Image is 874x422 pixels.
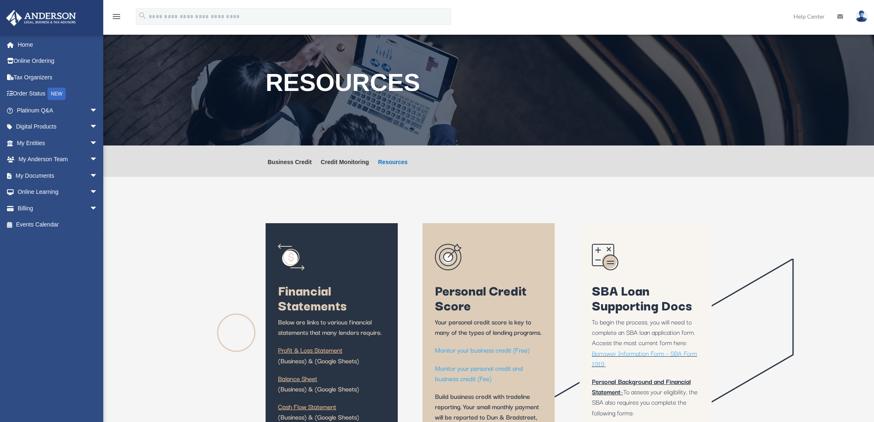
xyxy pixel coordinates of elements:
[278,280,347,315] span: Financial Statements
[435,317,542,345] p: Your personal credit score is key to many of the types of lending programs.
[6,53,110,69] a: Online Ordering
[435,363,523,387] a: Monitor your personal credit and business credit (Fee)
[90,200,106,217] span: arrow_drop_down
[321,159,369,177] a: Credit Monitoring
[268,159,312,177] a: Business Credit
[90,102,106,119] span: arrow_drop_down
[6,119,110,135] a: Digital Productsarrow_drop_down
[592,317,695,347] span: To begin the process, you will need to complete an SBA loan application form. Access the most cur...
[592,280,692,315] span: SBA Loan Supporting Docs
[6,102,110,119] a: Platinum Q&Aarrow_drop_down
[278,401,336,415] a: Cash Flow Statement
[278,401,336,411] span: Cash Flow Statement
[6,135,110,151] a: My Entitiesarrow_drop_down
[435,280,527,315] span: Personal Credit Score
[90,119,106,136] span: arrow_drop_down
[47,88,66,100] div: NEW
[592,348,697,368] span: Borrower Information Form – SBA Form 1919
[6,167,110,184] a: My Documentsarrow_drop_down
[266,71,712,99] h1: RESOURCES
[112,14,121,21] a: menu
[278,373,385,401] p: (Business) & (Google Sheets)
[6,69,110,86] a: Tax Organizers
[278,317,385,345] p: Below are links to various financial statements that many lenders require.
[278,345,342,359] a: Profit & Loss Statement
[592,376,691,396] b: Personal Background and Financial Statement
[90,184,106,201] span: arrow_drop_down
[6,217,110,233] a: Events Calendar
[278,345,385,373] p: (Business) & (Google Sheets)
[90,135,106,152] span: arrow_drop_down
[592,348,697,372] a: Borrower Information Form – SBA Form 1919
[90,167,106,184] span: arrow_drop_down
[6,184,110,200] a: Online Learningarrow_drop_down
[278,373,317,387] a: Balance Sheet
[592,386,698,417] span: To assess your eligibility, the SBA also requires you complete the following forms:
[112,12,121,21] i: menu
[855,10,868,22] img: User Pic
[6,86,110,103] a: Order StatusNEW
[6,151,110,168] a: My Anderson Teamarrow_drop_down
[620,386,623,396] span: –
[6,36,110,53] a: Home
[6,200,110,217] a: Billingarrow_drop_down
[90,151,106,168] span: arrow_drop_down
[4,10,78,26] img: Anderson Advisors Platinum Portal
[138,11,147,20] i: search
[378,159,408,177] a: Resources
[435,345,530,359] a: Monitor your business credit (Free)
